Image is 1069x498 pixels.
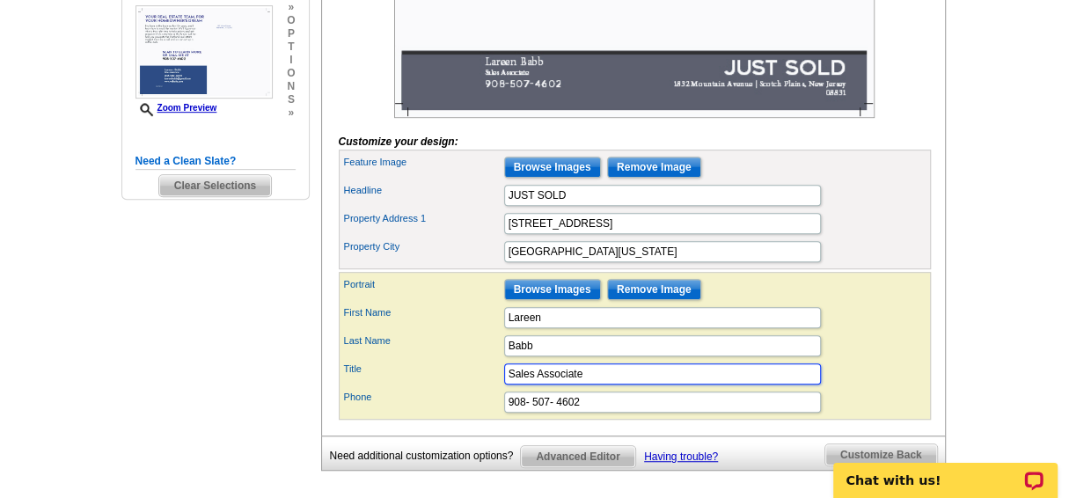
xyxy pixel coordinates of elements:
[344,211,502,226] label: Property Address 1
[135,153,296,170] h5: Need a Clean Slate?
[159,175,271,196] span: Clear Selections
[287,27,295,40] span: p
[344,277,502,292] label: Portrait
[287,14,295,27] span: o
[344,362,502,377] label: Title
[504,279,601,300] input: Browse Images
[344,333,502,348] label: Last Name
[135,103,217,113] a: Zoom Preview
[521,446,634,467] span: Advanced Editor
[287,80,295,93] span: n
[520,445,635,468] a: Advanced Editor
[344,155,502,170] label: Feature Image
[339,135,458,148] i: Customize your design:
[330,445,521,467] div: Need additional customization options?
[287,67,295,80] span: o
[287,54,295,67] span: i
[344,305,502,320] label: First Name
[344,239,502,254] label: Property City
[287,40,295,54] span: t
[135,5,273,99] img: Z18887317_00001_2.jpg
[287,106,295,120] span: »
[344,183,502,198] label: Headline
[287,93,295,106] span: s
[607,157,701,178] input: Remove Image
[644,450,718,463] a: Having trouble?
[344,390,502,405] label: Phone
[607,279,701,300] input: Remove Image
[822,443,1069,498] iframe: LiveChat chat widget
[287,1,295,14] span: »
[504,157,601,178] input: Browse Images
